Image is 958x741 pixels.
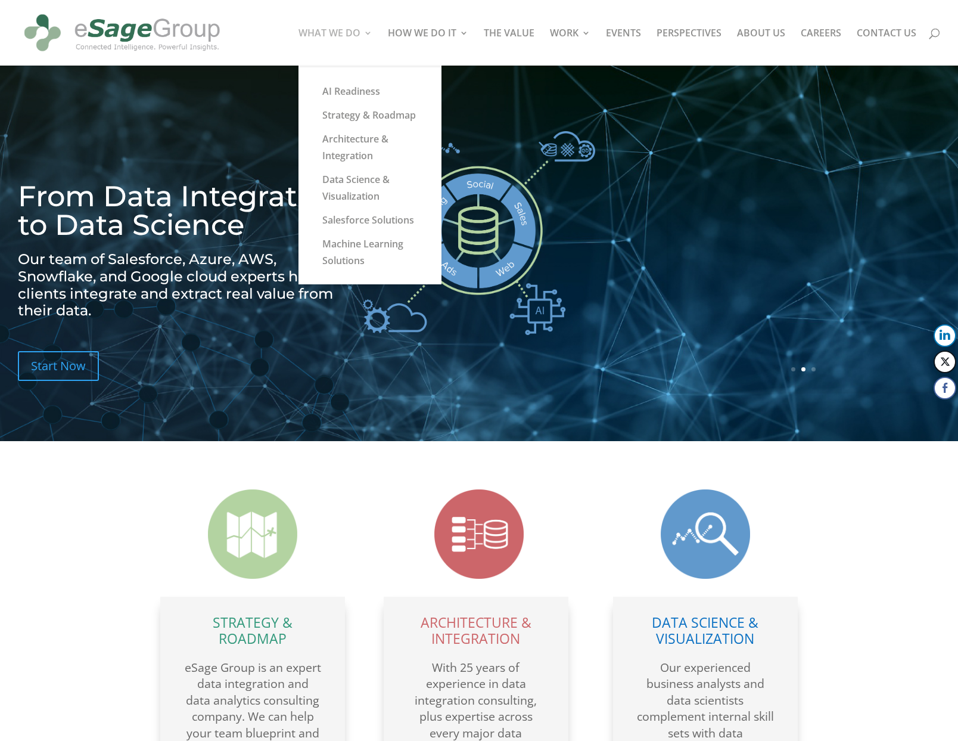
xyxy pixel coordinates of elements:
[484,29,534,66] a: THE VALUE
[550,29,590,66] a: WORK
[18,351,99,381] a: Start Now
[408,615,545,653] h2: Architecture & Integration
[857,29,916,66] a: CONTACT US
[18,251,346,325] h2: Our team of Salesforce, Azure, AWS, Snowflake, and Google cloud experts help clients integrate an...
[934,377,956,399] button: Facebook Share
[637,615,774,653] h2: Data Science & Visualization
[388,29,468,66] a: HOW WE DO IT
[18,182,346,245] h1: From Data Integration to Data Science
[811,367,816,371] a: 3
[801,29,841,66] a: CAREERS
[20,5,224,61] img: eSage Group
[310,127,430,168] a: Architecture & Integration
[801,367,805,371] a: 2
[298,29,372,66] a: WHAT WE DO
[657,29,721,66] a: PERSPECTIVES
[310,103,430,127] a: Strategy & Roadmap
[934,324,956,347] button: LinkedIn Share
[310,168,430,208] a: Data Science & Visualization
[310,79,430,103] a: AI Readiness
[737,29,785,66] a: ABOUT US
[184,615,321,653] h2: Strategy & Roadmap
[606,29,641,66] a: EVENTS
[791,367,795,371] a: 1
[934,351,956,373] button: Twitter Share
[310,208,430,232] a: Salesforce Solutions
[310,232,430,272] a: Machine Learning Solutions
